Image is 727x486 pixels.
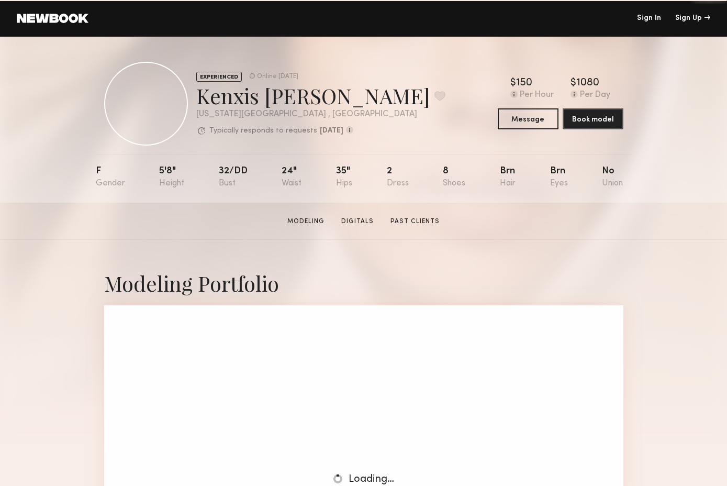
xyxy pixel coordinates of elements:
[196,110,445,119] div: [US_STATE][GEOGRAPHIC_DATA] , [GEOGRAPHIC_DATA]
[550,167,568,188] div: Brn
[320,127,343,135] b: [DATE]
[571,78,576,89] div: $
[563,108,623,129] button: Book model
[159,167,184,188] div: 5'8"
[387,167,409,188] div: 2
[386,217,444,226] a: Past Clients
[498,108,558,129] button: Message
[580,91,610,100] div: Per Day
[196,72,242,82] div: EXPERIENCED
[675,15,710,22] div: Sign Up
[337,217,378,226] a: Digitals
[104,269,623,297] div: Modeling Portfolio
[257,73,298,80] div: Online [DATE]
[443,167,465,188] div: 8
[209,127,317,135] p: Typically responds to requests
[349,474,394,484] span: Loading…
[219,167,248,188] div: 32/dd
[500,167,516,188] div: Brn
[510,78,516,89] div: $
[196,82,445,109] div: Kenxis [PERSON_NAME]
[336,167,352,188] div: 35"
[576,78,599,89] div: 1080
[282,167,301,188] div: 24"
[516,78,532,89] div: 150
[96,167,125,188] div: F
[637,15,661,22] a: Sign In
[283,217,329,226] a: Modeling
[602,167,623,188] div: No
[520,91,554,100] div: Per Hour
